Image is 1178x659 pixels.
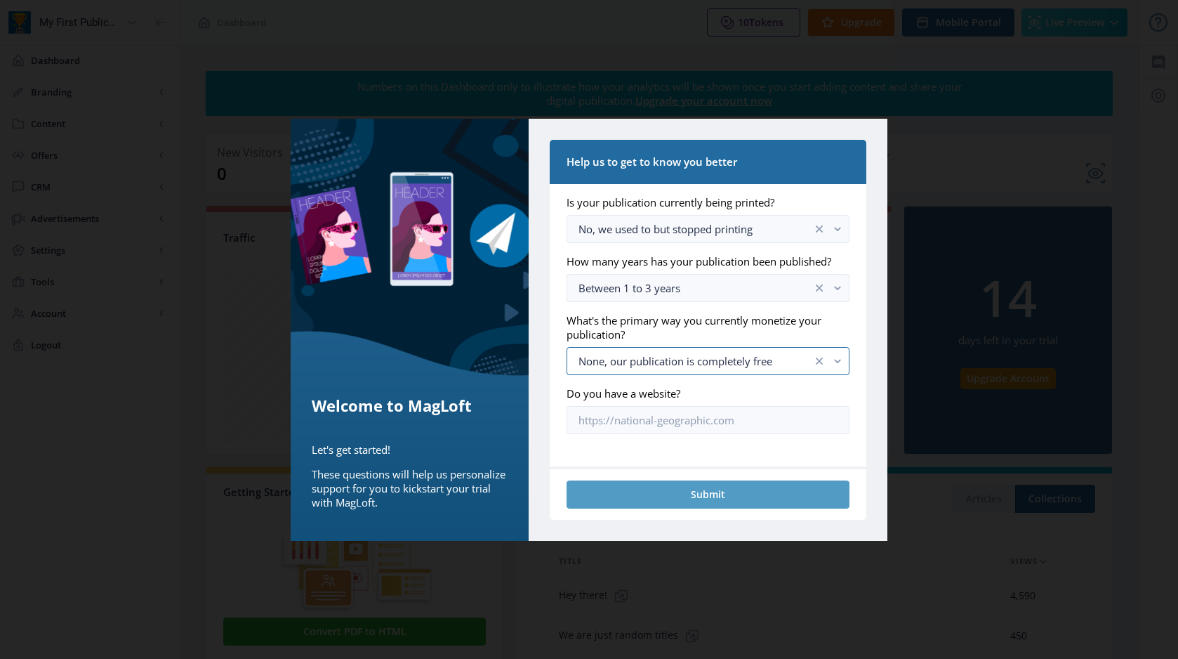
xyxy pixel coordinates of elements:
[312,394,508,417] h5: Welcome to MagLoft
[550,140,866,184] nb-card-header: Help us to get to know you better
[567,313,838,341] label: What's the primary way you currently monetize your publication?
[812,222,826,236] nb-icon: clear
[567,347,849,375] button: None, our publication is completely freeclear
[812,354,826,368] nb-icon: clear
[567,215,849,243] button: No, we used to but stopped printingclear
[567,481,849,509] button: Submit
[578,280,812,296] div: Between 1 to 3 years
[567,386,838,400] label: Do you have a website?
[567,254,838,268] label: How many years has your publication been published?
[567,195,838,209] label: Is your publication currently being printed?
[312,443,508,457] p: Let's get started!
[578,353,812,370] div: None, our publication is completely free
[812,281,826,295] nb-icon: clear
[567,274,849,302] button: Between 1 to 3 yearsclear
[578,221,812,237] div: No, we used to but stopped printing
[567,406,849,434] input: https://national-geographic.com
[312,467,508,509] p: These questions will help us personalize support for you to kickstart your trial with MagLoft.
